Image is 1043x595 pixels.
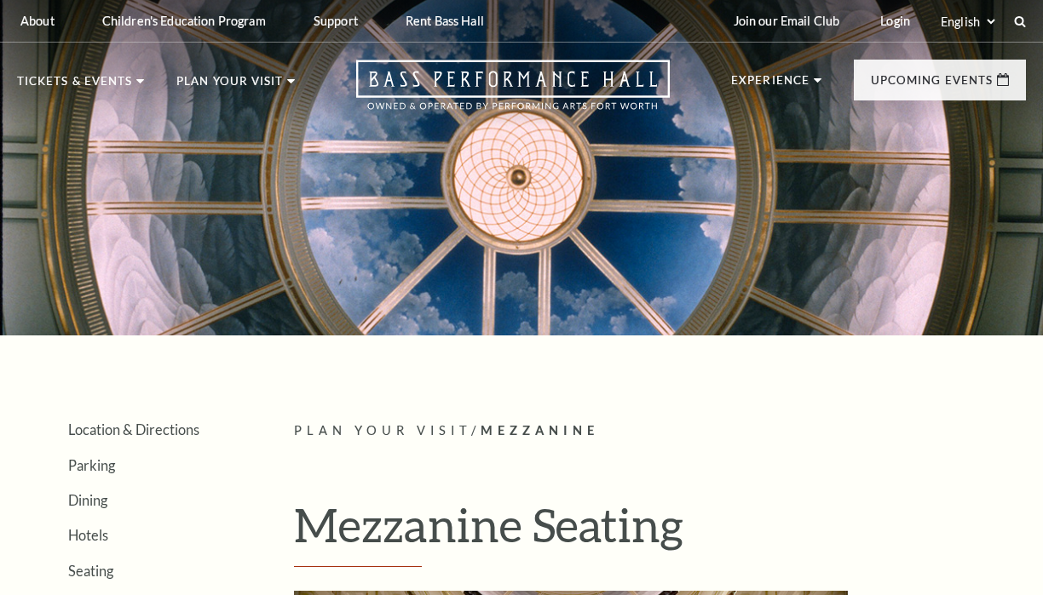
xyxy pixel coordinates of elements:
p: Support [314,14,358,28]
span: Plan Your Visit [294,423,471,438]
a: Parking [68,457,115,473]
p: Children's Education Program [102,14,266,28]
h1: Mezzanine Seating [294,497,1026,567]
a: Location & Directions [68,421,199,438]
p: Tickets & Events [17,76,132,96]
a: Hotels [68,527,108,543]
p: Experience [731,75,810,95]
p: About [20,14,55,28]
a: Dining [68,492,107,508]
p: Upcoming Events [871,75,993,95]
a: Seating [68,563,113,579]
p: Rent Bass Hall [406,14,484,28]
span: Mezzanine [481,423,599,438]
p: Plan Your Visit [176,76,283,96]
p: / [294,421,1026,442]
select: Select: [937,14,998,30]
